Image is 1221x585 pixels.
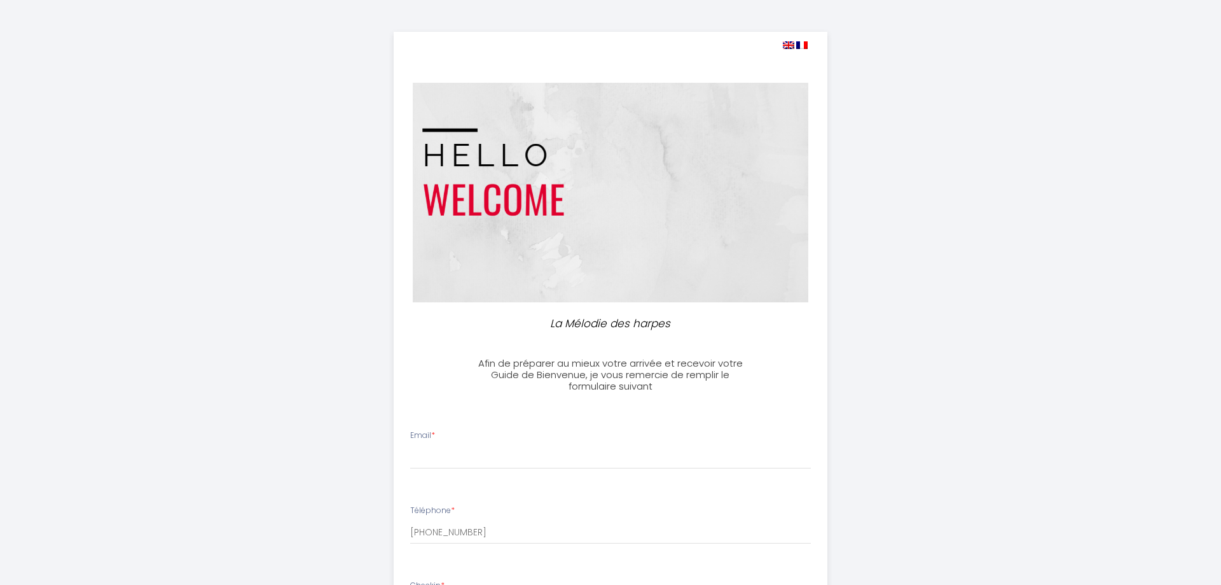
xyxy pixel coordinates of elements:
[410,430,435,442] label: Email
[796,41,808,49] img: fr.png
[469,358,752,392] h3: Afin de préparer au mieux votre arrivée et recevoir votre Guide de Bienvenue, je vous remercie de...
[410,505,455,517] label: Téléphone
[474,315,747,332] p: La Mélodie des harpes
[783,41,794,49] img: en.png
